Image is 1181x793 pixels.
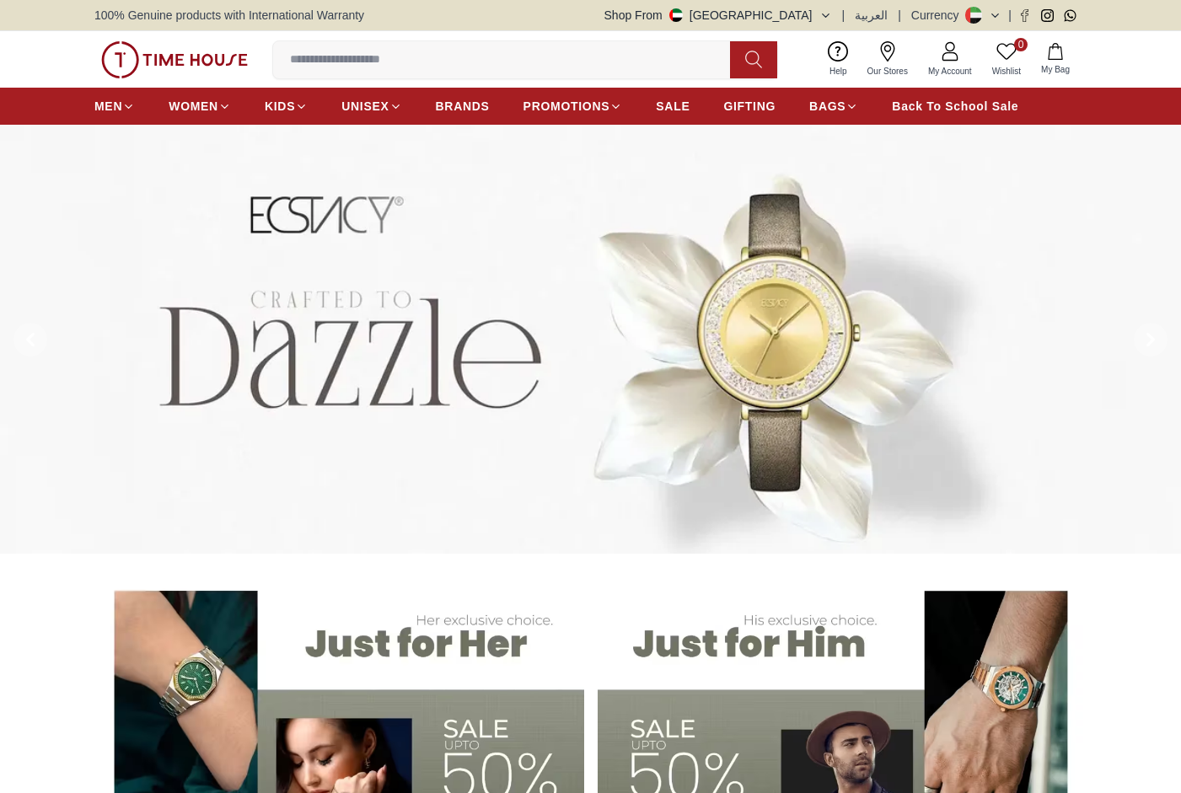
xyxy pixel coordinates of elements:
span: | [842,7,845,24]
button: My Bag [1031,40,1080,79]
span: 100% Genuine products with International Warranty [94,7,364,24]
button: العربية [855,7,888,24]
a: Back To School Sale [892,91,1018,121]
span: SALE [656,98,690,115]
span: UNISEX [341,98,389,115]
a: PROMOTIONS [523,91,623,121]
span: Help [823,65,854,78]
a: WOMEN [169,91,231,121]
span: PROMOTIONS [523,98,610,115]
a: Help [819,38,857,81]
a: MEN [94,91,135,121]
a: Whatsapp [1064,9,1076,22]
a: 0Wishlist [982,38,1031,81]
a: BRANDS [436,91,490,121]
a: UNISEX [341,91,401,121]
a: GIFTING [723,91,776,121]
span: BAGS [809,98,845,115]
span: MEN [94,98,122,115]
span: Our Stores [861,65,915,78]
span: My Bag [1034,63,1076,76]
button: Shop From[GEOGRAPHIC_DATA] [604,7,832,24]
span: Back To School Sale [892,98,1018,115]
span: GIFTING [723,98,776,115]
img: ... [101,41,248,78]
a: BAGS [809,91,858,121]
a: KIDS [265,91,308,121]
span: | [898,7,901,24]
a: Our Stores [857,38,918,81]
div: Currency [911,7,966,24]
span: | [1008,7,1012,24]
span: Wishlist [985,65,1028,78]
span: WOMEN [169,98,218,115]
span: 0 [1014,38,1028,51]
span: KIDS [265,98,295,115]
a: SALE [656,91,690,121]
a: Instagram [1041,9,1054,22]
span: BRANDS [436,98,490,115]
img: United Arab Emirates [669,8,683,22]
span: My Account [921,65,979,78]
a: Facebook [1018,9,1031,22]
